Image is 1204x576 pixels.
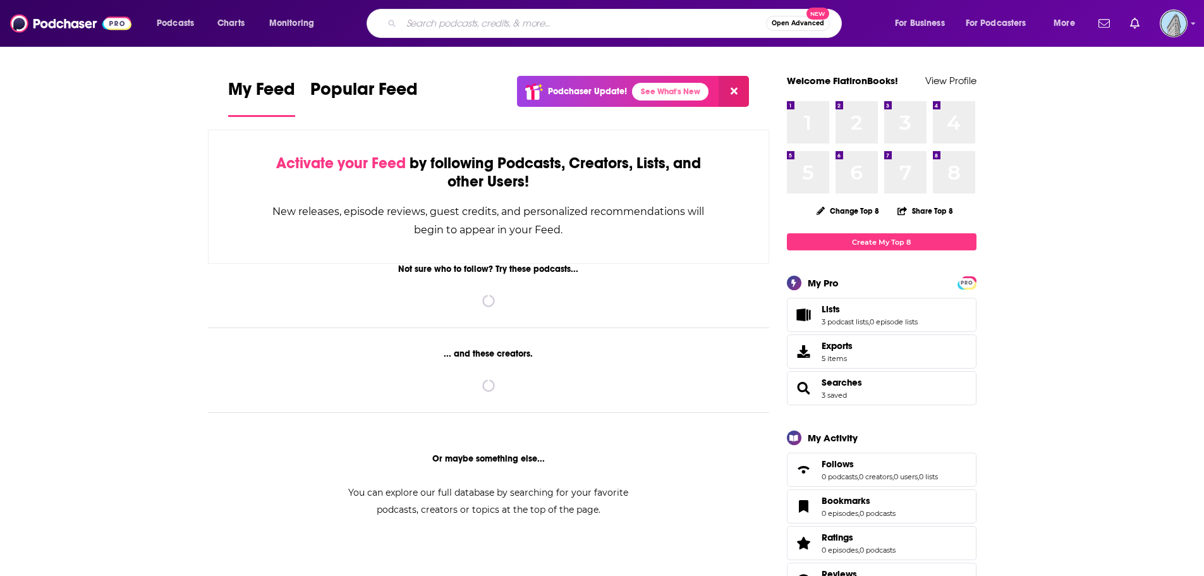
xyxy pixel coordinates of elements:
[632,83,708,101] a: See What's New
[766,16,830,31] button: Open AdvancedNew
[276,154,406,173] span: Activate your Feed
[791,534,817,552] a: Ratings
[1160,9,1188,37] img: User Profile
[787,489,976,524] span: Bookmarks
[858,546,860,555] span: ,
[333,484,644,518] div: You can explore our full database by searching for your favorite podcasts, creators or topics at ...
[822,495,896,506] a: Bookmarks
[925,75,976,87] a: View Profile
[1093,13,1115,34] a: Show notifications dropdown
[958,13,1045,34] button: open menu
[379,9,854,38] div: Search podcasts, credits, & more...
[822,340,853,352] span: Exports
[886,13,961,34] button: open menu
[208,453,770,464] div: Or maybe something else...
[868,317,870,326] span: ,
[208,264,770,274] div: Not sure who to follow? Try these podcasts...
[897,199,954,223] button: Share Top 8
[10,11,131,35] img: Podchaser - Follow, Share and Rate Podcasts
[148,13,210,34] button: open menu
[822,532,896,543] a: Ratings
[772,20,824,27] span: Open Advanced
[228,78,295,117] a: My Feed
[272,154,706,191] div: by following Podcasts, Creators, Lists, and other Users!
[787,75,898,87] a: Welcome FlatironBooks!
[272,202,706,239] div: New releases, episode reviews, guest credits, and personalized recommendations will begin to appe...
[822,391,847,400] a: 3 saved
[858,509,860,518] span: ,
[787,526,976,560] span: Ratings
[919,472,938,481] a: 0 lists
[157,15,194,32] span: Podcasts
[787,453,976,487] span: Follows
[808,432,858,444] div: My Activity
[791,343,817,360] span: Exports
[822,303,840,315] span: Lists
[822,354,853,363] span: 5 items
[269,15,314,32] span: Monitoring
[310,78,418,107] span: Popular Feed
[1160,9,1188,37] span: Logged in as FlatironBooks
[966,15,1026,32] span: For Podcasters
[787,334,976,369] a: Exports
[959,278,975,288] span: PRO
[787,233,976,250] a: Create My Top 8
[1160,9,1188,37] button: Show profile menu
[809,203,887,219] button: Change Top 8
[209,13,252,34] a: Charts
[822,495,870,506] span: Bookmarks
[787,371,976,405] span: Searches
[822,303,918,315] a: Lists
[791,379,817,397] a: Searches
[548,86,627,97] p: Podchaser Update!
[870,317,918,326] a: 0 episode lists
[822,472,858,481] a: 0 podcasts
[822,546,858,555] a: 0 episodes
[791,498,817,515] a: Bookmarks
[806,8,829,20] span: New
[310,78,418,117] a: Popular Feed
[791,306,817,324] a: Lists
[892,472,894,481] span: ,
[959,278,975,287] a: PRO
[208,348,770,359] div: ... and these creators.
[822,317,868,326] a: 3 podcast lists
[860,509,896,518] a: 0 podcasts
[791,461,817,479] a: Follows
[401,13,766,34] input: Search podcasts, credits, & more...
[1125,13,1145,34] a: Show notifications dropdown
[822,532,853,543] span: Ratings
[260,13,331,34] button: open menu
[895,15,945,32] span: For Business
[858,472,859,481] span: ,
[822,509,858,518] a: 0 episodes
[822,458,938,470] a: Follows
[808,277,839,289] div: My Pro
[859,472,892,481] a: 0 creators
[228,78,295,107] span: My Feed
[1045,13,1091,34] button: open menu
[918,472,919,481] span: ,
[217,15,245,32] span: Charts
[860,546,896,555] a: 0 podcasts
[822,377,862,388] a: Searches
[1054,15,1075,32] span: More
[894,472,918,481] a: 0 users
[822,458,854,470] span: Follows
[787,298,976,332] span: Lists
